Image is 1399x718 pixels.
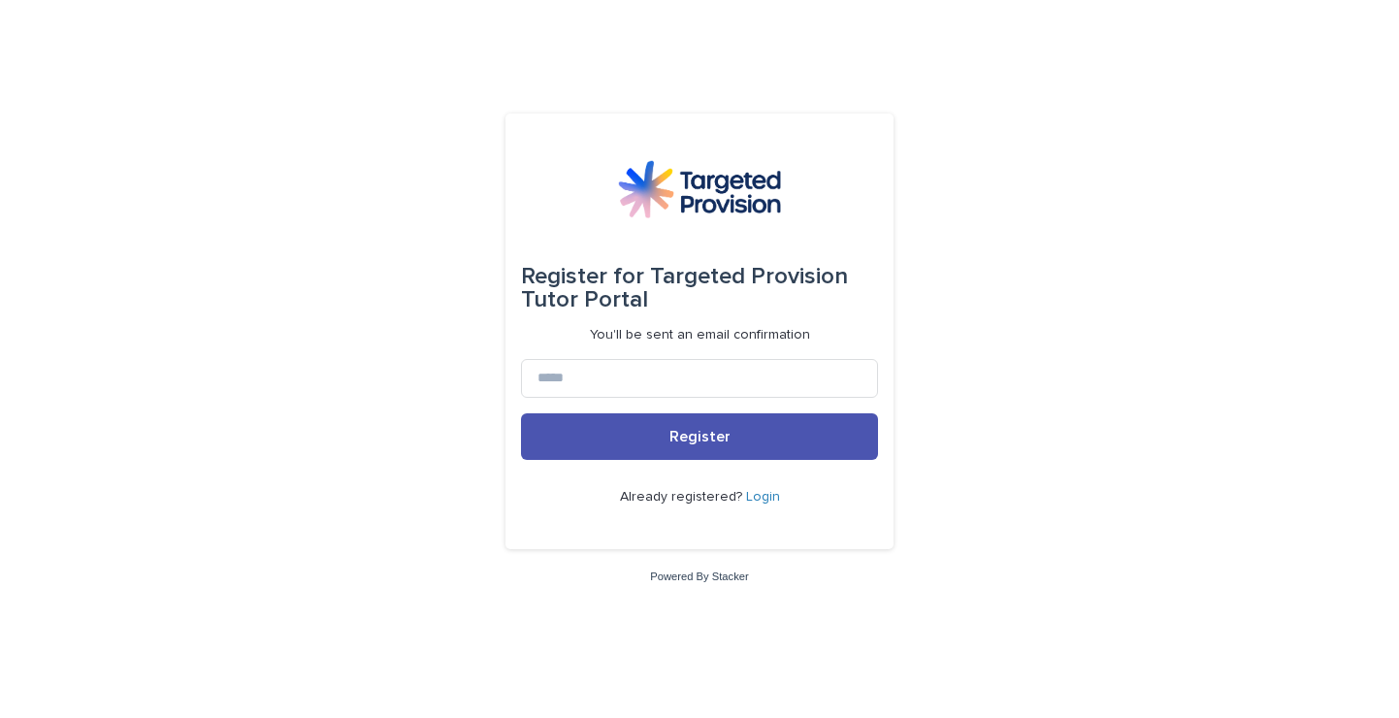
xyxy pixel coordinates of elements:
[650,571,748,582] a: Powered By Stacker
[521,413,878,460] button: Register
[618,160,781,218] img: M5nRWzHhSzIhMunXDL62
[746,490,780,504] a: Login
[590,327,810,343] p: You'll be sent an email confirmation
[521,249,878,327] div: Targeted Provision Tutor Portal
[521,265,644,288] span: Register for
[669,429,731,444] span: Register
[620,490,746,504] span: Already registered?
